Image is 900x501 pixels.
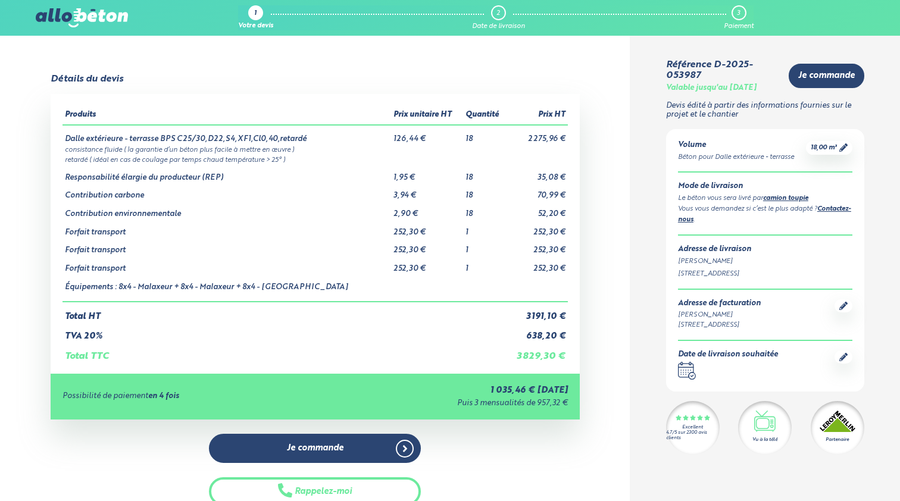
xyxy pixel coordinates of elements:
[62,219,391,237] td: Forfait transport
[678,320,761,330] div: [STREET_ADDRESS]
[62,164,391,183] td: Responsabilité élargie du producteur (REP)
[678,310,761,320] div: [PERSON_NAME]
[148,392,179,400] strong: en 4 fois
[463,237,507,255] td: 1
[463,164,507,183] td: 18
[62,392,322,401] div: Possibilité de paiement
[507,164,568,183] td: 35,08 €
[238,5,273,30] a: 1 Votre devis
[62,154,568,164] td: retardé ( idéal en cas de coulage par temps chaud température > 25° )
[254,10,257,18] div: 1
[507,342,568,362] td: 3 829,30 €
[724,5,754,30] a: 3 Paiement
[794,455,887,488] iframe: Help widget launcher
[763,195,808,202] a: camion toupie
[463,125,507,144] td: 18
[62,342,507,362] td: Total TTC
[62,125,391,144] td: Dalle extérieure - terrasse BPS C25/30,D22,S4,XF1,Cl0,40,retardé
[463,255,507,274] td: 1
[463,182,507,201] td: 18
[36,8,127,27] img: allobéton
[62,144,568,154] td: consistance fluide ( la garantie d’un béton plus facile à mettre en œuvre )
[678,350,778,359] div: Date de livraison souhaitée
[789,64,864,88] a: Je commande
[209,434,421,463] a: Je commande
[678,256,852,267] div: [PERSON_NAME]
[798,71,855,81] span: Je commande
[472,5,525,30] a: 2 Date de livraison
[391,219,463,237] td: 252,30 €
[752,436,777,443] div: Vu à la télé
[391,182,463,201] td: 3,94 €
[666,60,779,82] div: Référence D-2025-053987
[463,106,507,125] th: Quantité
[463,219,507,237] td: 1
[496,10,500,17] div: 2
[321,386,567,396] div: 1 035,46 € [DATE]
[238,23,273,30] div: Votre devis
[472,23,525,30] div: Date de livraison
[62,182,391,201] td: Contribution carbone
[678,299,761,308] div: Adresse de facturation
[826,436,849,443] div: Partenaire
[321,399,567,408] div: Puis 3 mensualités de 957,32 €
[51,74,123,84] div: Détails du devis
[287,443,343,453] span: Je commande
[666,102,864,119] p: Devis édité à partir des informations fournies sur le projet et le chantier
[507,125,568,144] td: 2 275,96 €
[678,193,852,204] div: Le béton vous sera livré par
[62,255,391,274] td: Forfait transport
[62,322,507,342] td: TVA 20%
[678,269,852,279] div: [STREET_ADDRESS]
[507,302,568,322] td: 3 191,10 €
[62,237,391,255] td: Forfait transport
[391,164,463,183] td: 1,95 €
[391,106,463,125] th: Prix unitaire HT
[62,274,391,302] td: Équipements : 8x4 - Malaxeur + 8x4 - Malaxeur + 8x4 - [GEOGRAPHIC_DATA]
[507,255,568,274] td: 252,30 €
[507,201,568,219] td: 52,20 €
[666,84,757,93] div: Valable jusqu'au [DATE]
[678,141,794,150] div: Volume
[507,322,568,342] td: 638,20 €
[391,201,463,219] td: 2,90 €
[507,219,568,237] td: 252,30 €
[391,255,463,274] td: 252,30 €
[678,204,852,226] div: Vous vous demandez si c’est le plus adapté ? .
[507,182,568,201] td: 70,99 €
[391,237,463,255] td: 252,30 €
[678,206,851,223] a: Contactez-nous
[678,245,852,254] div: Adresse de livraison
[507,237,568,255] td: 252,30 €
[737,10,740,17] div: 3
[62,106,391,125] th: Produits
[391,125,463,144] td: 126,44 €
[678,182,852,191] div: Mode de livraison
[62,302,507,322] td: Total HT
[678,152,794,162] div: Béton pour Dalle extérieure - terrasse
[463,201,507,219] td: 18
[507,106,568,125] th: Prix HT
[62,201,391,219] td: Contribution environnementale
[666,430,720,441] div: 4.7/5 sur 2300 avis clients
[724,23,754,30] div: Paiement
[682,425,703,430] div: Excellent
